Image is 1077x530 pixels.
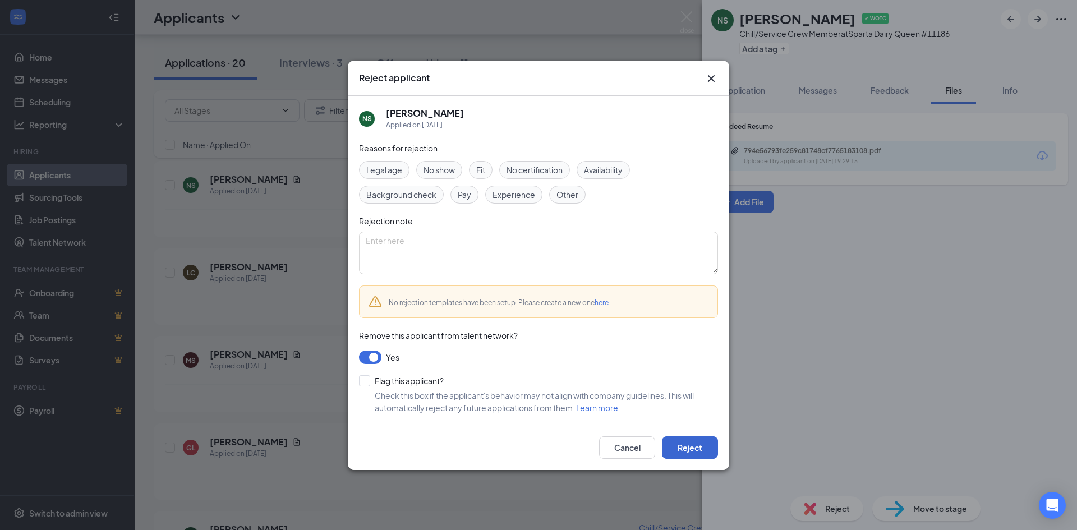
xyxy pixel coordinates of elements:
span: Remove this applicant from talent network? [359,330,518,340]
h5: [PERSON_NAME] [386,107,464,119]
div: NS [362,114,372,123]
span: Check this box if the applicant's behavior may not align with company guidelines. This will autom... [375,390,694,413]
h3: Reject applicant [359,72,430,84]
span: Availability [584,164,623,176]
div: Applied on [DATE] [386,119,464,131]
button: Close [705,72,718,85]
span: Fit [476,164,485,176]
span: No certification [507,164,563,176]
span: Reasons for rejection [359,143,438,153]
span: No show [424,164,455,176]
button: Reject [662,436,718,459]
span: Yes [386,351,399,364]
span: Pay [458,188,471,201]
a: Learn more. [576,403,620,413]
span: Rejection note [359,216,413,226]
span: Other [556,188,578,201]
svg: Cross [705,72,718,85]
svg: Warning [369,295,382,308]
span: Experience [493,188,535,201]
a: here [595,298,609,307]
span: Background check [366,188,436,201]
div: Open Intercom Messenger [1039,492,1066,519]
span: Legal age [366,164,402,176]
button: Cancel [599,436,655,459]
span: No rejection templates have been setup. Please create a new one . [389,298,610,307]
